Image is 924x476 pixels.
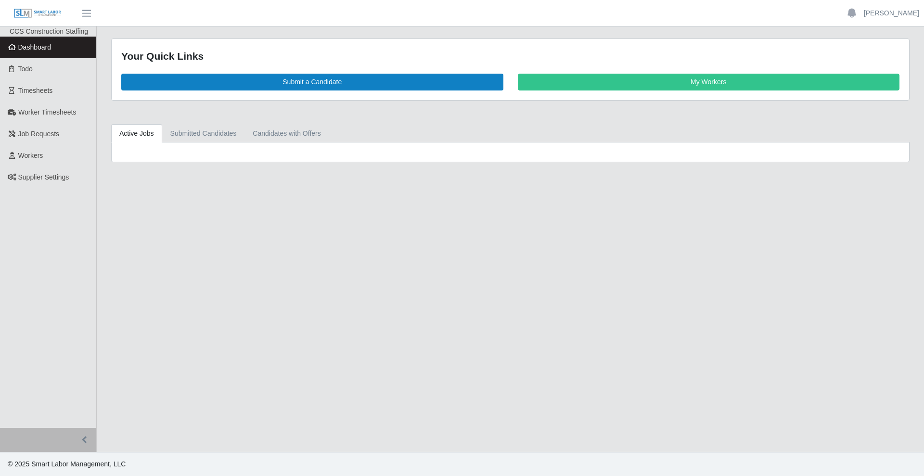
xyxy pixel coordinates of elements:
span: Workers [18,152,43,159]
a: Submitted Candidates [162,124,245,143]
span: Worker Timesheets [18,108,76,116]
a: Submit a Candidate [121,74,503,90]
span: Todo [18,65,33,73]
a: Candidates with Offers [244,124,329,143]
img: SLM Logo [13,8,62,19]
a: [PERSON_NAME] [864,8,919,18]
span: © 2025 Smart Labor Management, LLC [8,460,126,468]
span: Dashboard [18,43,51,51]
span: Supplier Settings [18,173,69,181]
span: CCS Construction Staffing [10,27,88,35]
div: Your Quick Links [121,49,899,64]
span: Timesheets [18,87,53,94]
a: Active Jobs [111,124,162,143]
a: My Workers [518,74,900,90]
span: Job Requests [18,130,60,138]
